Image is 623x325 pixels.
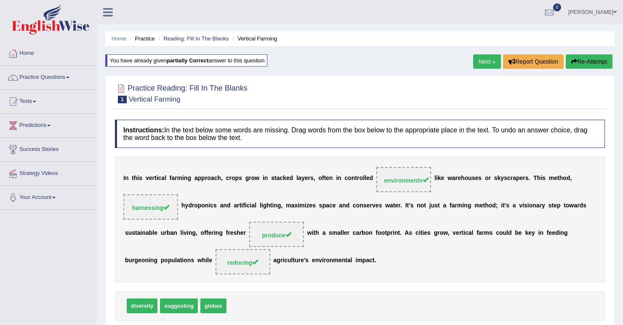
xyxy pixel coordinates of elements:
[307,230,312,236] b: w
[527,202,529,209] b: i
[177,175,182,182] b: m
[175,175,177,182] b: r
[0,138,96,159] a: Success Stories
[580,202,583,209] b: d
[230,230,234,236] b: e
[385,202,390,209] b: w
[421,202,424,209] b: o
[229,175,232,182] b: r
[434,175,436,182] b: l
[357,175,359,182] b: r
[294,202,298,209] b: x
[184,230,187,236] b: v
[319,202,322,209] b: s
[216,230,219,236] b: n
[234,230,237,236] b: s
[405,202,407,209] b: I
[474,202,479,209] b: m
[182,175,184,182] b: i
[146,175,149,182] b: v
[472,175,475,182] b: s
[277,202,281,209] b: g
[564,202,566,209] b: t
[337,230,341,236] b: a
[455,202,457,209] b: r
[462,202,464,209] b: i
[167,57,209,64] b: partially correct
[201,202,205,209] b: o
[132,230,135,236] b: s
[277,175,280,182] b: a
[161,230,165,236] b: u
[336,175,338,182] b: i
[314,230,316,236] b: t
[223,202,227,209] b: n
[260,202,261,209] b: l
[542,202,545,209] b: y
[272,202,274,209] b: i
[205,202,209,209] b: n
[503,54,564,69] button: Report Question
[489,175,491,182] b: r
[529,202,533,209] b: o
[370,202,372,209] b: r
[523,175,525,182] b: r
[205,175,207,182] b: r
[240,230,244,236] b: e
[329,175,333,182] b: n
[213,202,217,209] b: s
[353,202,356,209] b: c
[181,230,182,236] b: l
[264,175,268,182] b: n
[355,175,357,182] b: t
[455,175,458,182] b: r
[128,230,132,236] b: u
[245,202,247,209] b: i
[182,230,184,236] b: i
[211,175,214,182] b: a
[226,175,229,182] b: c
[163,35,229,42] a: Reading: Fill In The Blanks
[566,202,570,209] b: o
[342,202,346,209] b: n
[559,175,563,182] b: h
[243,202,245,209] b: f
[429,202,431,209] b: j
[506,202,509,209] b: s
[452,202,455,209] b: a
[557,202,561,209] b: p
[230,35,277,43] li: Vertical Farming
[154,230,157,236] b: e
[219,230,223,236] b: g
[170,175,172,182] b: f
[438,202,440,209] b: t
[492,202,496,209] b: d
[503,202,505,209] b: t
[0,162,96,183] a: Strategy Videos
[504,175,507,182] b: s
[436,175,438,182] b: i
[424,202,426,209] b: t
[123,175,125,182] b: I
[115,120,605,148] h4: In the text below some words are missing. Drag words from the box below to the appropriate place ...
[532,202,536,209] b: n
[339,202,342,209] b: a
[464,202,468,209] b: n
[441,175,445,182] b: e
[167,230,170,236] b: b
[315,230,319,236] b: h
[152,230,154,236] b: l
[171,175,175,182] b: a
[524,202,527,209] b: s
[240,202,242,209] b: t
[192,202,194,209] b: r
[489,202,493,209] b: o
[577,202,579,209] b: r
[173,230,177,236] b: n
[583,202,586,209] b: s
[129,95,181,103] small: Vertical Farming
[348,175,351,182] b: o
[540,175,542,182] b: i
[417,202,421,209] b: n
[359,175,363,182] b: o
